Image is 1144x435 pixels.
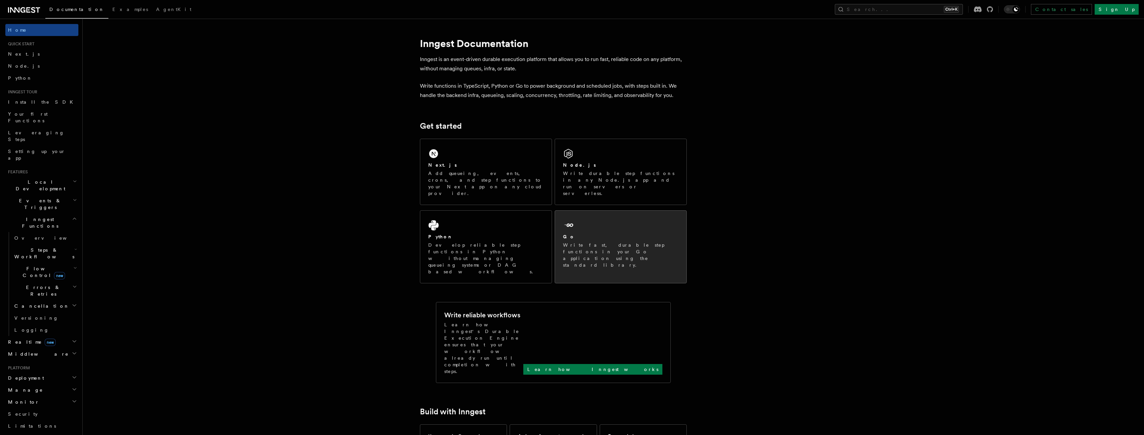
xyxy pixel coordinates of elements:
[1095,4,1139,15] a: Sign Up
[5,72,78,84] a: Python
[45,2,108,19] a: Documentation
[527,366,658,373] p: Learn how Inngest works
[8,75,32,81] span: Python
[5,375,44,381] span: Deployment
[428,162,457,168] h2: Next.js
[420,37,687,49] h1: Inngest Documentation
[8,423,56,429] span: Limitations
[54,272,65,279] span: new
[5,127,78,145] a: Leveraging Steps
[5,89,37,95] span: Inngest tour
[444,321,523,375] p: Learn how Inngest's Durable Execution Engine ensures that your workflow already run until complet...
[12,263,78,281] button: Flow Controlnew
[5,408,78,420] a: Security
[12,303,69,309] span: Cancellation
[112,7,148,12] span: Examples
[5,372,78,384] button: Deployment
[563,233,575,240] h2: Go
[12,281,78,300] button: Errors & Retries
[563,242,678,268] p: Write fast, durable step functions in your Go application using the standard library.
[5,176,78,195] button: Local Development
[5,420,78,432] a: Limitations
[8,63,40,69] span: Node.js
[8,27,27,33] span: Home
[5,197,73,211] span: Events & Triggers
[5,216,72,229] span: Inngest Functions
[1004,5,1020,13] button: Toggle dark mode
[14,235,83,241] span: Overview
[5,336,78,348] button: Realtimenew
[944,6,959,13] kbd: Ctrl+K
[108,2,152,18] a: Examples
[5,351,69,357] span: Middleware
[420,210,552,283] a: PythonDevelop reliable step functions in Python without managing queueing systems or DAG based wo...
[563,170,678,197] p: Write durable step functions in any Node.js app and run on servers or serverless.
[12,247,74,260] span: Steps & Workflows
[5,348,78,360] button: Middleware
[5,384,78,396] button: Manage
[555,210,687,283] a: GoWrite fast, durable step functions in your Go application using the standard library.
[5,365,30,371] span: Platform
[12,244,78,263] button: Steps & Workflows
[5,195,78,213] button: Events & Triggers
[8,111,48,123] span: Your first Functions
[152,2,195,18] a: AgentKit
[8,130,64,142] span: Leveraging Steps
[5,145,78,164] a: Setting up your app
[12,312,78,324] a: Versioning
[420,407,486,416] a: Build with Inngest
[5,396,78,408] button: Monitor
[555,139,687,205] a: Node.jsWrite durable step functions in any Node.js app and run on servers or serverless.
[420,55,687,73] p: Inngest is an event-driven durable execution platform that allows you to run fast, reliable code ...
[8,149,65,161] span: Setting up your app
[8,51,40,57] span: Next.js
[420,139,552,205] a: Next.jsAdd queueing, events, crons, and step functions to your Next app on any cloud provider.
[5,60,78,72] a: Node.js
[156,7,191,12] span: AgentKit
[5,169,28,175] span: Features
[5,179,73,192] span: Local Development
[5,387,43,393] span: Manage
[12,232,78,244] a: Overview
[49,7,104,12] span: Documentation
[1031,4,1092,15] a: Contact sales
[12,265,73,279] span: Flow Control
[835,4,963,15] button: Search...Ctrl+K
[5,213,78,232] button: Inngest Functions
[5,24,78,36] a: Home
[428,170,544,197] p: Add queueing, events, crons, and step functions to your Next app on any cloud provider.
[420,121,462,131] a: Get started
[5,108,78,127] a: Your first Functions
[5,339,56,345] span: Realtime
[14,327,49,333] span: Logging
[444,310,520,320] h2: Write reliable workflows
[8,99,77,105] span: Install the SDK
[563,162,596,168] h2: Node.js
[12,300,78,312] button: Cancellation
[5,399,39,405] span: Monitor
[45,339,56,346] span: new
[5,48,78,60] a: Next.js
[12,324,78,336] a: Logging
[5,41,34,47] span: Quick start
[420,81,687,100] p: Write functions in TypeScript, Python or Go to power background and scheduled jobs, with steps bu...
[12,284,72,297] span: Errors & Retries
[523,364,662,375] a: Learn how Inngest works
[5,96,78,108] a: Install the SDK
[428,242,544,275] p: Develop reliable step functions in Python without managing queueing systems or DAG based workflows.
[14,315,58,321] span: Versioning
[428,233,453,240] h2: Python
[8,411,38,417] span: Security
[5,232,78,336] div: Inngest Functions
